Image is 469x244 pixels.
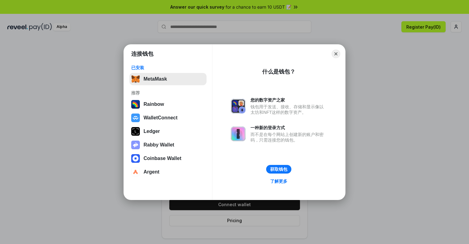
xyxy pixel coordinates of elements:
div: Rabby Wallet [144,142,174,148]
button: Coinbase Wallet [129,152,207,165]
h1: 连接钱包 [131,50,153,58]
img: svg+xml,%3Csvg%20xmlns%3D%22http%3A%2F%2Fwww.w3.org%2F2000%2Fsvg%22%20fill%3D%22none%22%20viewBox... [231,126,246,141]
button: Ledger [129,125,207,138]
div: 一种新的登录方式 [250,125,327,130]
img: svg+xml,%3Csvg%20xmlns%3D%22http%3A%2F%2Fwww.w3.org%2F2000%2Fsvg%22%20fill%3D%22none%22%20viewBox... [131,141,140,149]
button: MetaMask [129,73,207,85]
div: 而不是在每个网站上创建新的账户和密码，只需连接您的钱包。 [250,132,327,143]
button: WalletConnect [129,112,207,124]
div: 推荐 [131,90,205,96]
img: svg+xml,%3Csvg%20xmlns%3D%22http%3A%2F%2Fwww.w3.org%2F2000%2Fsvg%22%20fill%3D%22none%22%20viewBox... [231,99,246,114]
div: 钱包用于发送、接收、存储和显示像以太坊和NFT这样的数字资产。 [250,104,327,115]
button: Argent [129,166,207,178]
div: 什么是钱包？ [262,68,295,75]
img: svg+xml,%3Csvg%20fill%3D%22none%22%20height%3D%2233%22%20viewBox%3D%220%200%2035%2033%22%20width%... [131,75,140,83]
a: 了解更多 [266,177,291,185]
div: 您的数字资产之家 [250,97,327,103]
div: 获取钱包 [270,166,287,172]
img: svg+xml,%3Csvg%20width%3D%22120%22%20height%3D%22120%22%20viewBox%3D%220%200%20120%20120%22%20fil... [131,100,140,109]
div: Ledger [144,129,160,134]
div: WalletConnect [144,115,178,121]
button: 获取钱包 [266,165,291,174]
img: svg+xml,%3Csvg%20width%3D%2228%22%20height%3D%2228%22%20viewBox%3D%220%200%2028%2028%22%20fill%3D... [131,168,140,176]
img: svg+xml,%3Csvg%20width%3D%2228%22%20height%3D%2228%22%20viewBox%3D%220%200%2028%2028%22%20fill%3D... [131,114,140,122]
button: Close [332,50,340,58]
button: Rabby Wallet [129,139,207,151]
div: MetaMask [144,76,167,82]
div: Rainbow [144,102,164,107]
div: Coinbase Wallet [144,156,181,161]
button: Rainbow [129,98,207,110]
img: svg+xml,%3Csvg%20width%3D%2228%22%20height%3D%2228%22%20viewBox%3D%220%200%2028%2028%22%20fill%3D... [131,154,140,163]
img: svg+xml,%3Csvg%20xmlns%3D%22http%3A%2F%2Fwww.w3.org%2F2000%2Fsvg%22%20width%3D%2228%22%20height%3... [131,127,140,136]
div: 了解更多 [270,178,287,184]
div: 已安装 [131,65,205,70]
div: Argent [144,169,160,175]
